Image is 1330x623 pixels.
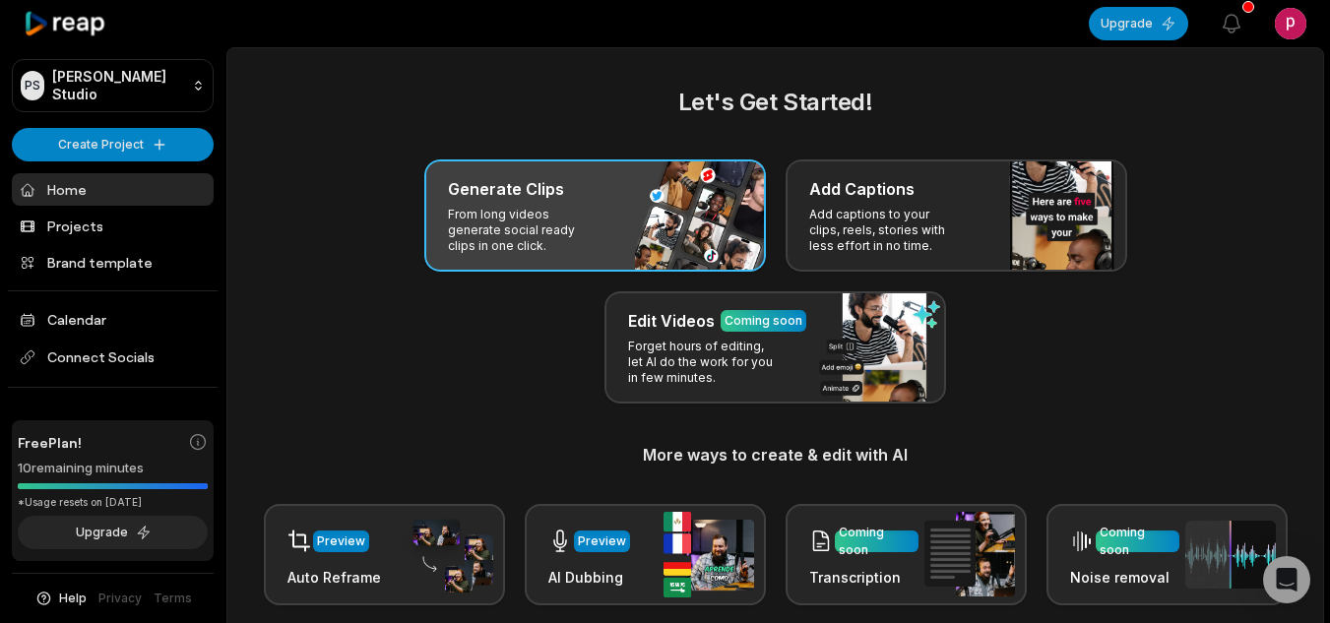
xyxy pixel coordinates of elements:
h3: Auto Reframe [287,567,381,588]
span: Help [59,590,87,607]
a: Home [12,173,214,206]
img: noise_removal.png [1185,521,1276,589]
div: PS [21,71,44,100]
p: Add captions to your clips, reels, stories with less effort in no time. [809,207,962,254]
p: [PERSON_NAME] Studio [52,68,184,103]
h3: Edit Videos [628,309,715,333]
button: Upgrade [1089,7,1188,40]
span: Free Plan! [18,432,82,453]
h3: Generate Clips [448,177,564,201]
h3: Noise removal [1070,567,1179,588]
h2: Let's Get Started! [251,85,1299,120]
a: Brand template [12,246,214,279]
a: Privacy [98,590,142,607]
a: Calendar [12,303,214,336]
div: Preview [578,532,626,550]
div: 10 remaining minutes [18,459,208,478]
div: Preview [317,532,365,550]
div: Coming soon [1100,524,1175,559]
button: Create Project [12,128,214,161]
img: auto_reframe.png [403,517,493,593]
a: Terms [154,590,192,607]
p: Forget hours of editing, let AI do the work for you in few minutes. [628,339,781,386]
div: Coming soon [839,524,915,559]
div: Open Intercom Messenger [1263,556,1310,603]
h3: More ways to create & edit with AI [251,443,1299,467]
p: From long videos generate social ready clips in one click. [448,207,601,254]
span: Connect Socials [12,340,214,375]
a: Projects [12,210,214,242]
div: Coming soon [725,312,802,330]
h3: Add Captions [809,177,915,201]
img: transcription.png [924,512,1015,596]
div: *Usage resets on [DATE] [18,495,208,510]
h3: AI Dubbing [548,567,630,588]
h3: Transcription [809,567,918,588]
img: ai_dubbing.png [664,512,754,597]
button: Upgrade [18,516,208,549]
button: Help [34,590,87,607]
